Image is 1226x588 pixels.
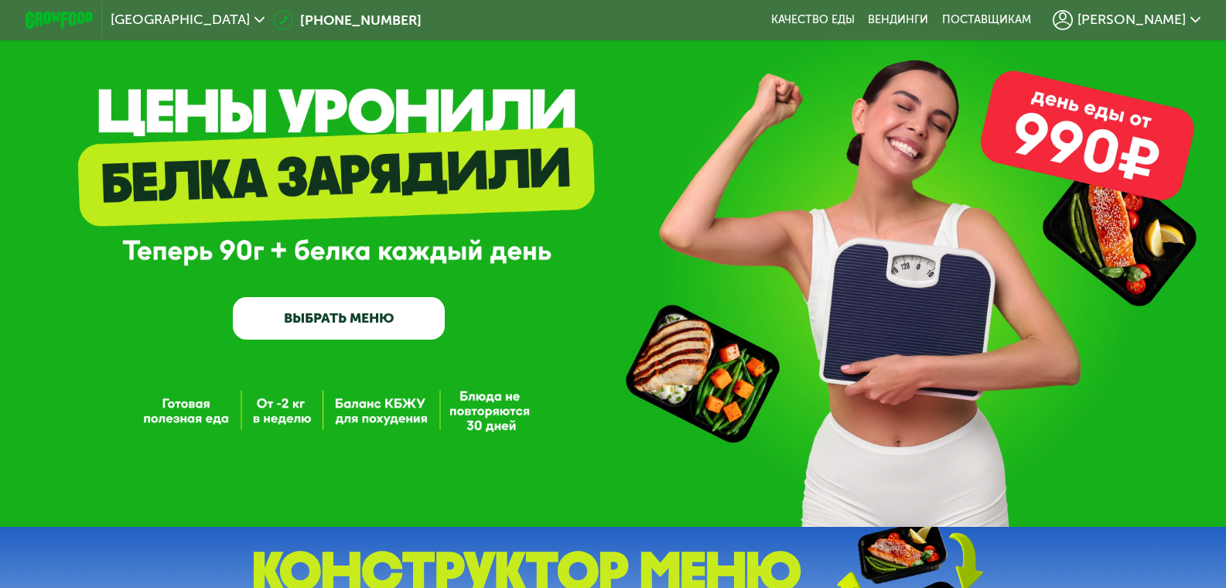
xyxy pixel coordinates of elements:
div: поставщикам [942,13,1031,27]
a: ВЫБРАТЬ МЕНЮ [233,297,445,340]
a: [PHONE_NUMBER] [273,10,422,30]
a: Вендинги [868,13,928,27]
a: Качество еды [771,13,855,27]
span: [PERSON_NAME] [1077,13,1186,27]
span: [GEOGRAPHIC_DATA] [111,13,250,27]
